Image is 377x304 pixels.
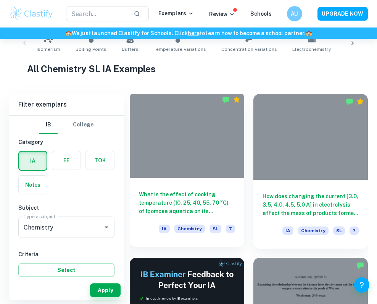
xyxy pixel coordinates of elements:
[253,94,368,249] a: How does changing the current [3.0, 3.5, 4.0, 4.5, 5.0 A] in electrolysis affect the mass of prod...
[9,94,124,115] h6: Filter exemplars
[158,9,194,18] p: Exemplars
[37,46,60,53] span: Isomerism
[174,225,205,233] span: Chemistry
[76,46,106,53] span: Boiling Points
[282,226,293,235] span: IA
[86,151,114,170] button: TOK
[221,46,277,53] span: Concentration Variations
[209,225,221,233] span: SL
[159,225,170,233] span: IA
[90,283,121,297] button: Apply
[356,262,364,269] img: Marked
[287,6,302,21] button: AU
[188,30,200,36] a: here
[250,11,272,17] a: Schools
[263,192,359,217] h6: How does changing the current [3.0, 3.5, 4.0, 4.5, 5.0 A] in electrolysis affect the mass of prod...
[39,116,93,134] div: Filter type choice
[290,10,299,18] h6: AU
[130,94,244,249] a: What is the effect of cooking temperature (10, 25, 40, 55, 70 °C) of Ipomoea aquatica on its conc...
[18,204,114,212] h6: Subject
[226,225,235,233] span: 7
[317,7,368,21] button: UPGRADE NOW
[356,98,364,105] div: Premium
[350,226,359,235] span: 7
[346,98,353,105] img: Marked
[101,222,112,233] button: Open
[233,96,240,103] div: Premium
[333,226,345,235] span: SL
[139,190,235,215] h6: What is the effect of cooking temperature (10, 25, 40, 55, 70 °C) of Ipomoea aquatica on its conc...
[39,116,58,134] button: IB
[18,250,114,259] h6: Criteria
[19,176,47,194] button: Notes
[18,138,114,146] h6: Category
[18,263,114,277] button: Select
[9,6,54,21] img: Clastify logo
[65,30,72,36] span: 🏫
[222,96,230,103] img: Marked
[122,46,139,53] span: Buffers
[2,29,375,37] h6: We just launched Clastify for Schools. Click to learn how to become a school partner.
[354,277,369,293] button: Help and Feedback
[52,151,81,170] button: EE
[27,62,350,76] h1: All Chemistry SL IA Examples
[154,46,206,53] span: Temperature Variations
[306,30,312,36] span: 🏫
[24,213,55,220] label: Type a subject
[298,226,329,235] span: Chemistry
[19,152,47,170] button: IA
[292,46,331,53] span: Electrochemistry
[66,6,127,21] input: Search...
[209,10,235,18] p: Review
[73,116,93,134] button: College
